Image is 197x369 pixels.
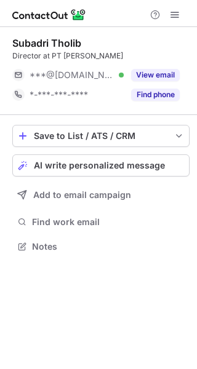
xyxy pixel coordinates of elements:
button: Reveal Button [131,89,180,101]
span: ***@[DOMAIN_NAME] [30,69,115,81]
button: Add to email campaign [12,184,190,206]
span: Notes [32,241,185,252]
button: save-profile-one-click [12,125,190,147]
span: Find work email [32,216,185,228]
button: Reveal Button [131,69,180,81]
div: Save to List / ATS / CRM [34,131,168,141]
img: ContactOut v5.3.10 [12,7,86,22]
button: AI write personalized message [12,154,190,177]
span: Add to email campaign [33,190,131,200]
span: AI write personalized message [34,161,165,170]
button: Find work email [12,213,190,231]
div: Director at PT [PERSON_NAME] [12,50,190,61]
button: Notes [12,238,190,255]
div: Subadri Tholib [12,37,81,49]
